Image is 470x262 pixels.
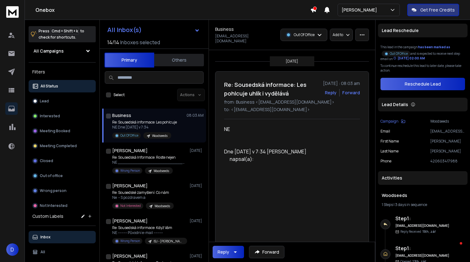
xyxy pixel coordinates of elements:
[390,51,408,56] p: Out Of Office
[418,45,450,49] span: has been marked as
[395,215,450,222] h6: Step 1 :
[120,39,160,46] h3: Inboxes selected
[152,133,168,138] p: Woodseeds
[224,125,355,133] p: NE
[325,90,337,96] button: Reply
[224,148,355,178] div: Dne [DATE] v 7:34 [PERSON_NAME] napsal(a):
[430,129,465,134] p: [EMAIL_ADDRESS][DOMAIN_NAME]
[395,223,450,228] h6: [EMAIL_ADDRESS][DOMAIN_NAME]
[187,113,204,118] p: 08:03 AM
[190,218,204,223] p: [DATE]
[380,139,399,144] p: First Name
[154,204,170,208] p: Woodseeds
[102,24,205,36] button: All Inbox(s)
[29,95,96,107] button: Lead
[112,230,187,235] p: NE ---------- Původní e-mail ----------
[112,225,187,230] p: Re: Sousedská informace: Když Vám
[29,80,96,92] button: All Status
[112,218,148,224] h1: [PERSON_NAME]
[6,243,19,256] button: D
[40,158,53,163] p: Closed
[113,92,125,97] label: Select
[395,202,427,207] span: 3 days in sequence
[342,90,360,96] div: Forward
[382,202,393,207] span: 1 Steps
[29,185,96,197] button: Wrong person
[218,249,229,255] div: Reply
[40,203,67,208] p: Not Interested
[29,231,96,243] button: Inbox
[29,199,96,212] button: Not Interested
[39,28,84,40] p: Press to check for shortcuts.
[190,148,204,153] p: [DATE]
[40,173,63,178] p: Out of office
[342,7,380,13] p: [PERSON_NAME]
[120,204,141,208] p: Not Interested
[430,159,465,164] p: 420603417988
[380,159,391,164] p: Phone
[29,155,96,167] button: Closed
[447,241,462,255] iframe: Intercom live chat
[104,53,154,68] button: Primary
[40,250,45,255] p: All
[430,149,465,154] p: [PERSON_NAME]
[395,253,450,258] h6: [EMAIL_ADDRESS][DOMAIN_NAME]
[249,246,284,258] button: Forward
[40,84,58,89] p: All Status
[215,26,234,32] h1: Business
[190,254,204,259] p: [DATE]
[380,78,465,90] button: Reschedule Lead
[107,27,142,33] h1: All Inbox(s)
[40,129,70,133] p: Meeting Booked
[224,99,360,105] p: from: Business <[EMAIL_ADDRESS][DOMAIN_NAME]>
[120,168,140,173] p: Wrong Person
[29,170,96,182] button: Out of office
[382,192,464,199] h1: Woodseeds
[29,246,96,258] button: All
[380,45,465,61] div: This lead in the campaign and is expected to receive next step email on
[6,6,19,18] img: logo
[395,245,450,252] h6: Step 1 :
[112,183,148,189] h1: [PERSON_NAME]
[120,133,138,138] p: Out Of Office
[430,119,465,124] p: Woodseeds
[213,246,244,258] button: Reply
[29,110,96,122] button: Interested
[393,56,425,61] div: [DATE] 02:00 AM
[190,183,204,188] p: [DATE]
[29,125,96,137] button: Meeting Booked
[380,149,399,154] p: Last Name
[107,39,119,46] span: 14 / 14
[154,239,183,244] p: ISJ - [PERSON_NAME]
[430,139,465,144] p: [PERSON_NAME]
[380,63,465,73] p: To continue reschedule this lead to later date, please take action.
[323,80,360,87] p: [DATE] : 08:03 am
[112,253,148,259] h1: [PERSON_NAME]
[29,68,96,76] h3: Filters
[32,213,63,219] h3: Custom Labels
[294,32,315,37] p: Out Of Office
[112,147,148,154] h1: [PERSON_NAME]
[382,101,408,108] p: Lead Details
[120,239,140,243] p: Wrong Person
[40,143,77,148] p: Meeting Completed
[35,6,310,14] h1: Onebox
[34,48,64,54] h1: All Campaigns
[29,45,96,57] button: All Campaigns
[382,202,464,207] div: |
[422,229,436,234] span: 15th, zář
[224,106,360,113] p: to: <[EMAIL_ADDRESS][DOMAIN_NAME]>
[400,229,436,234] p: Reply Received
[40,114,60,119] p: Interested
[407,4,459,16] button: Get Free Credits
[29,140,96,152] button: Meeting Completed
[333,32,343,37] p: Add to
[382,27,419,34] p: Lead Reschedule
[112,190,174,195] p: Re: Sousedské zamyšlení: Co nám
[112,120,177,125] p: Re: Sousedská informace: Les pohlcuje
[112,195,174,200] p: Ne -- S pozdravem a
[112,112,131,119] h1: Business
[51,27,79,35] span: Cmd + Shift + k
[286,59,298,64] p: [DATE]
